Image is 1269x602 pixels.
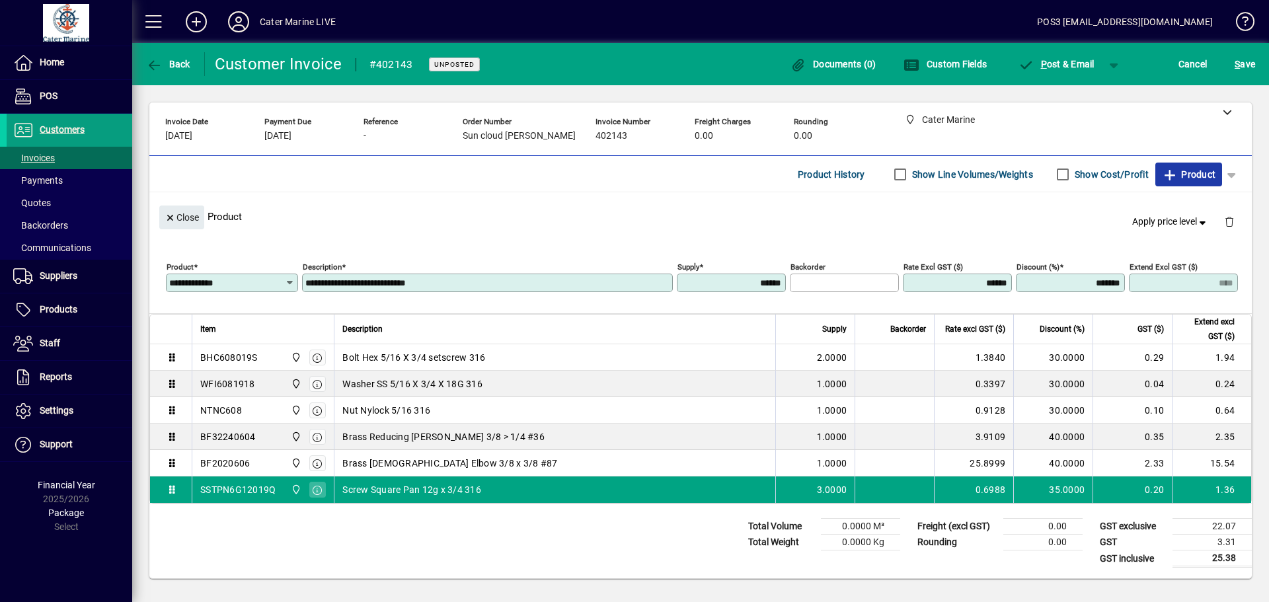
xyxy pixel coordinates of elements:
div: 25.8999 [942,457,1005,470]
span: Cancel [1178,54,1208,75]
span: Financial Year [38,480,95,490]
a: Home [7,46,132,79]
span: POS [40,91,58,101]
span: 2.0000 [817,351,847,364]
a: POS [7,80,132,113]
span: Custom Fields [904,59,987,69]
span: 402143 [596,131,627,141]
span: [DATE] [165,131,192,141]
span: Back [146,59,190,69]
a: Settings [7,395,132,428]
span: 0.00 [695,131,713,141]
td: GST inclusive [1093,550,1173,567]
div: 0.9128 [942,404,1005,417]
td: Rounding [911,535,1003,550]
td: 2.33 [1093,450,1172,476]
span: Payments [13,175,63,186]
a: Quotes [7,192,132,214]
app-page-header-button: Close [156,211,208,223]
span: Brass Reducing [PERSON_NAME] 3/8 > 1/4 #36 [342,430,545,443]
td: 0.35 [1093,424,1172,450]
button: Apply price level [1127,210,1214,234]
span: Close [165,207,199,229]
div: Customer Invoice [215,54,342,75]
a: Support [7,428,132,461]
mat-label: Supply [677,262,699,272]
label: Show Line Volumes/Weights [909,168,1033,181]
td: 0.24 [1172,371,1251,397]
div: WFI6081918 [200,377,255,391]
td: 0.0000 Kg [821,535,900,550]
div: BF32240604 [200,430,256,443]
span: Cater Marine [288,403,303,418]
div: 0.3397 [942,377,1005,391]
button: Cancel [1175,52,1211,76]
span: [DATE] [264,131,291,141]
button: Documents (0) [787,52,880,76]
span: Backorder [890,322,926,336]
span: Rate excl GST ($) [945,322,1005,336]
span: Settings [40,405,73,416]
span: Suppliers [40,270,77,281]
td: 30.0000 [1013,371,1093,397]
span: Sun cloud [PERSON_NAME] [463,131,576,141]
td: 1.94 [1172,344,1251,371]
span: Communications [13,243,91,253]
button: Delete [1213,206,1245,237]
button: Close [159,206,204,229]
span: Customers [40,124,85,135]
span: GST ($) [1137,322,1164,336]
mat-label: Discount (%) [1017,262,1059,272]
button: Product History [792,163,870,186]
span: 1.0000 [817,430,847,443]
td: Total Weight [742,535,821,550]
span: Backorders [13,220,68,231]
td: 1.36 [1172,476,1251,503]
td: 3.31 [1173,535,1252,550]
span: Bolt Hex 5/16 X 3/4 setscrew 316 [342,351,485,364]
td: 25.38 [1173,550,1252,567]
span: Cater Marine [288,377,303,391]
mat-label: Product [167,262,194,272]
span: Quotes [13,198,51,208]
td: GST [1093,535,1173,550]
span: Nut Nylock 5/16 316 [342,404,430,417]
span: 1.0000 [817,377,847,391]
td: 30.0000 [1013,397,1093,424]
span: Invoices [13,153,55,163]
mat-label: Description [303,262,342,272]
span: Extend excl GST ($) [1180,315,1235,344]
button: Save [1231,52,1258,76]
a: Suppliers [7,260,132,293]
a: Invoices [7,147,132,169]
span: Product [1162,164,1215,185]
a: Communications [7,237,132,259]
span: 1.0000 [817,457,847,470]
td: 0.00 [1003,519,1083,535]
mat-label: Rate excl GST ($) [904,262,963,272]
span: Staff [40,338,60,348]
td: 0.0000 M³ [821,519,900,535]
span: P [1041,59,1047,69]
button: Post & Email [1011,52,1101,76]
span: Description [342,322,383,336]
span: Package [48,508,84,518]
div: NTNC608 [200,404,242,417]
a: Backorders [7,214,132,237]
td: Total Volume [742,519,821,535]
td: 30.0000 [1013,344,1093,371]
div: BF2020606 [200,457,250,470]
td: 0.04 [1093,371,1172,397]
span: - [364,131,366,141]
td: GST exclusive [1093,519,1173,535]
td: 0.29 [1093,344,1172,371]
app-page-header-button: Back [132,52,205,76]
button: Product [1155,163,1222,186]
span: Cater Marine [288,456,303,470]
span: Cater Marine [288,430,303,444]
span: Support [40,439,73,449]
div: Product [149,192,1252,241]
div: BHC608019S [200,351,258,364]
div: 1.3840 [942,351,1005,364]
span: Supply [822,322,847,336]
